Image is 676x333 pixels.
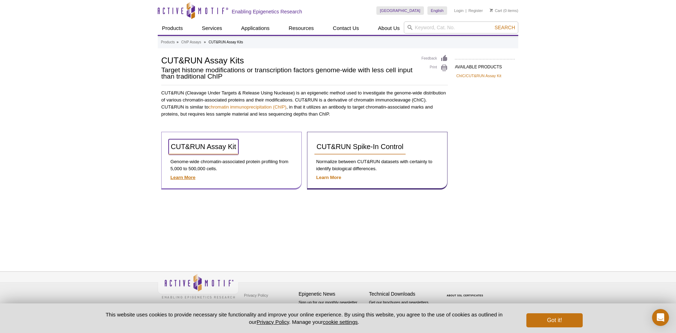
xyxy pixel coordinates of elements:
[257,319,289,325] a: Privacy Policy
[242,301,279,311] a: Terms & Conditions
[317,143,403,150] span: CUT&RUN Spike-In Control
[161,55,414,65] h1: CUT&RUN Assay Kits
[299,291,365,297] h4: Epigenetic News
[376,6,424,15] a: [GEOGRAPHIC_DATA]
[314,158,440,172] p: Normalize between CUT&RUN datasets with certainty to identify biological differences.
[456,73,501,79] a: ChIC/CUT&RUN Assay Kit
[493,24,517,31] button: Search
[204,40,206,44] li: »
[421,64,448,72] a: Print
[314,139,406,155] a: CUT&RUN Spike-In Control
[490,6,518,15] li: (0 items)
[316,175,341,180] a: Learn More
[421,55,448,62] a: Feedback
[323,319,358,325] button: cookie settings
[181,39,201,45] a: ChIP Assays
[161,39,175,45] a: Products
[284,21,318,35] a: Resources
[404,21,518,33] input: Keyword, Cat. No.
[468,8,483,13] a: Register
[455,59,515,72] h2: AVAILABLE PRODUCTS
[232,8,302,15] h2: Enabling Epigenetics Research
[198,21,226,35] a: Services
[171,143,236,150] span: CUT&RUN Assay Kit
[328,21,363,35] a: Contact Us
[526,313,583,327] button: Got it!
[465,6,467,15] li: |
[242,290,270,301] a: Privacy Policy
[237,21,274,35] a: Applications
[158,21,187,35] a: Products
[208,40,243,44] li: CUT&RUN Assay Kits
[93,311,515,326] p: This website uses cookies to provide necessary site functionality and improve your online experie...
[490,8,502,13] a: Cart
[176,40,179,44] li: »
[447,294,483,297] a: ABOUT SSL CERTIFICATES
[495,25,515,30] span: Search
[169,158,294,172] p: Genome-wide chromatin-associated protein profiling from 5,000 to 500,000 cells.
[208,104,286,110] a: chromatin immunoprecipitation (ChIP)
[652,309,669,326] div: Open Intercom Messenger
[374,21,404,35] a: About Us
[299,300,365,323] p: Sign up for our monthly newsletter highlighting recent publications in the field of epigenetics.
[439,284,492,300] table: Click to Verify - This site chose Symantec SSL for secure e-commerce and confidential communicati...
[161,90,448,118] p: CUT&RUN (Cleavage Under Targets & Release Using Nuclease) is an epigenetic method used to investi...
[490,8,493,12] img: Your Cart
[369,300,436,317] p: Get our brochures and newsletters, or request them by mail.
[169,139,238,155] a: CUT&RUN Assay Kit
[427,6,447,15] a: English
[161,67,414,80] h2: Target histone modifications or transcription factors genome-wide with less cell input than tradi...
[170,175,195,180] a: Learn More
[369,291,436,297] h4: Technical Downloads
[454,8,464,13] a: Login
[158,272,239,300] img: Active Motif,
